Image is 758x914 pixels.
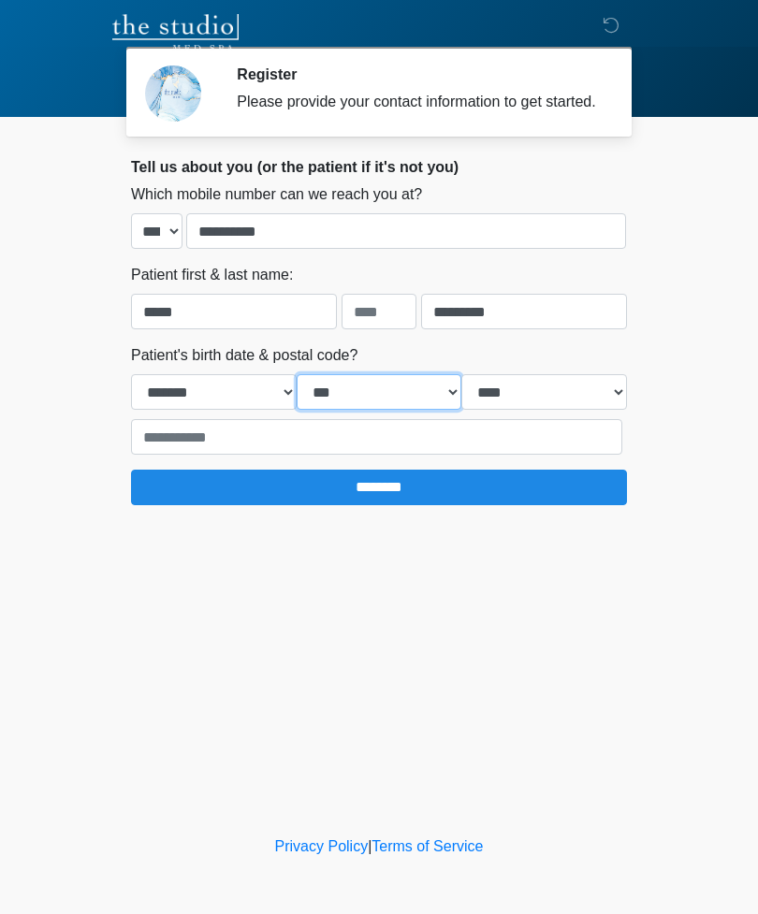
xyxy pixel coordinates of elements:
h2: Tell us about you (or the patient if it's not you) [131,158,627,176]
div: Please provide your contact information to get started. [237,91,599,113]
img: Agent Avatar [145,65,201,122]
label: Patient's birth date & postal code? [131,344,357,367]
label: Which mobile number can we reach you at? [131,183,422,206]
img: The Studio Med Spa Logo [112,14,239,51]
h2: Register [237,65,599,83]
a: Terms of Service [372,838,483,854]
label: Patient first & last name: [131,264,293,286]
a: Privacy Policy [275,838,369,854]
a: | [368,838,372,854]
